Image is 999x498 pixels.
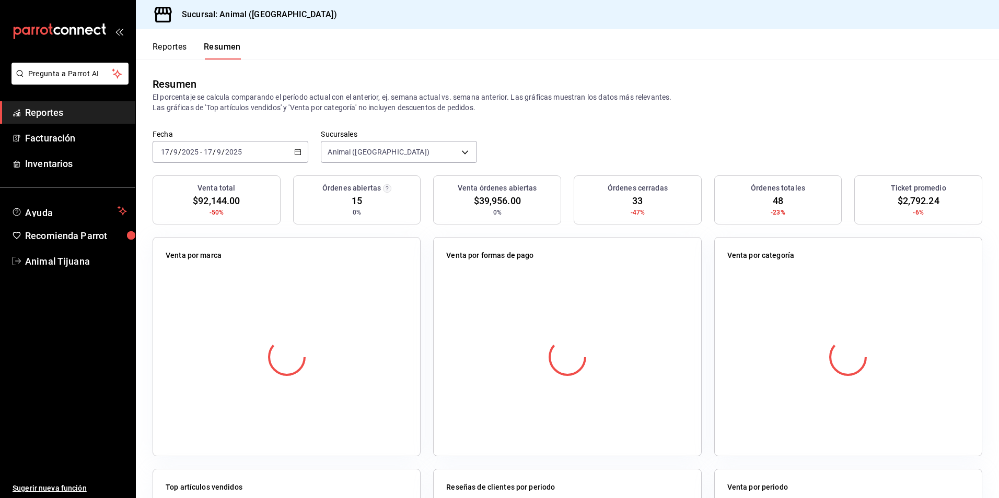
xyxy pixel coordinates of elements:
span: Reportes [25,105,127,120]
h3: Sucursal: Animal ([GEOGRAPHIC_DATA]) [173,8,337,21]
span: Ayuda [25,205,113,217]
input: -- [160,148,170,156]
input: ---- [225,148,242,156]
p: Venta por categoría [727,250,795,261]
button: open_drawer_menu [115,27,123,35]
span: / [178,148,181,156]
p: Venta por periodo [727,482,788,493]
button: Reportes [153,42,187,60]
button: Resumen [204,42,241,60]
span: $39,956.00 [474,194,521,208]
label: Sucursales [321,131,477,138]
a: Pregunta a Parrot AI [7,76,129,87]
p: El porcentaje se calcula comparando el período actual con el anterior, ej. semana actual vs. sema... [153,92,982,113]
span: Animal ([GEOGRAPHIC_DATA]) [328,147,429,157]
span: / [170,148,173,156]
span: / [222,148,225,156]
span: Recomienda Parrot [25,229,127,243]
p: Venta por formas de pago [446,250,533,261]
label: Fecha [153,131,308,138]
span: -50% [210,208,224,217]
h3: Órdenes totales [751,183,805,194]
input: -- [173,148,178,156]
h3: Ticket promedio [891,183,946,194]
div: navigation tabs [153,42,241,60]
p: Reseñas de clientes por periodo [446,482,555,493]
span: / [213,148,216,156]
span: -47% [631,208,645,217]
input: -- [216,148,222,156]
span: -23% [771,208,785,217]
input: ---- [181,148,199,156]
h3: Venta órdenes abiertas [458,183,537,194]
span: - [200,148,202,156]
input: -- [203,148,213,156]
span: 15 [352,194,362,208]
span: Sugerir nueva función [13,483,127,494]
span: 0% [493,208,502,217]
span: Animal Tijuana [25,254,127,268]
p: Venta por marca [166,250,222,261]
h3: Venta total [198,183,235,194]
h3: Órdenes cerradas [608,183,668,194]
span: $92,144.00 [193,194,240,208]
div: Resumen [153,76,196,92]
h3: Órdenes abiertas [322,183,381,194]
button: Pregunta a Parrot AI [11,63,129,85]
p: Top artículos vendidos [166,482,242,493]
span: 33 [632,194,643,208]
span: 48 [773,194,783,208]
span: Inventarios [25,157,127,171]
span: Pregunta a Parrot AI [28,68,112,79]
span: Facturación [25,131,127,145]
span: 0% [353,208,361,217]
span: $2,792.24 [898,194,939,208]
span: -6% [913,208,923,217]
